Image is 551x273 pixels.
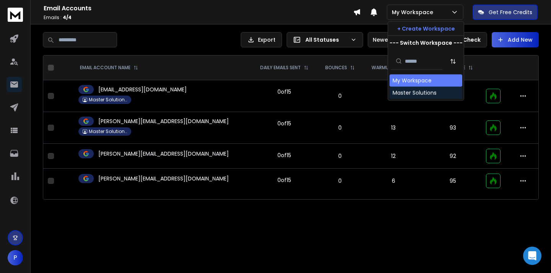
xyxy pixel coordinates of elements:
p: Emails : [44,15,353,21]
div: 0 of 15 [277,120,291,127]
img: logo [8,8,23,22]
p: 0 [322,177,358,185]
button: Get Free Credits [473,5,538,20]
td: 92 [424,144,482,169]
p: 0 [322,124,358,132]
div: Master Solutions [393,89,437,97]
p: WARMUP EMAILS [372,65,408,71]
p: [PERSON_NAME][EMAIL_ADDRESS][DOMAIN_NAME] [98,117,229,125]
button: P [8,250,23,265]
p: + Create Workspace [397,25,455,32]
button: Export [241,32,282,47]
p: Master Solutions [89,128,127,135]
td: 13 [363,112,424,144]
button: + Create Workspace [388,22,464,36]
td: 7 [363,80,424,112]
div: 0 of 15 [277,151,291,159]
p: 0 [322,92,358,100]
p: DAILY EMAILS SENT [260,65,301,71]
button: Add New [492,32,539,47]
p: My Workspace [392,8,436,16]
td: 6 [363,169,424,193]
div: 0 of 15 [277,88,291,96]
div: 0 of 15 [277,176,291,184]
div: Open Intercom Messenger [523,247,541,265]
td: 95 [424,169,482,193]
p: BOUNCES [325,65,347,71]
div: My Workspace [393,77,432,84]
span: 4 / 4 [63,14,72,21]
p: --- Switch Workspace --- [390,39,463,47]
p: [PERSON_NAME][EMAIL_ADDRESS][DOMAIN_NAME] [98,175,229,182]
button: Newest [368,32,417,47]
p: All Statuses [305,36,347,44]
h1: Email Accounts [44,4,353,13]
p: Get Free Credits [489,8,532,16]
div: EMAIL ACCOUNT NAME [80,65,138,71]
td: 93 [424,112,482,144]
td: 12 [363,144,424,169]
p: 0 [322,152,358,160]
p: Master Solutions [89,97,127,103]
p: [EMAIL_ADDRESS][DOMAIN_NAME] [98,86,187,93]
p: [PERSON_NAME][EMAIL_ADDRESS][DOMAIN_NAME] [98,150,229,158]
button: Sort by Sort A-Z [445,54,461,69]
